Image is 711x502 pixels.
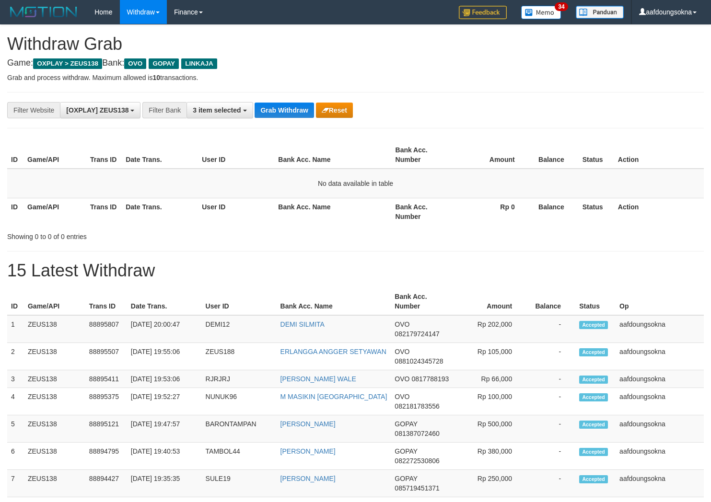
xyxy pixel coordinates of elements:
td: 88895375 [85,388,127,415]
td: No data available in table [7,169,704,198]
th: Balance [526,288,575,315]
th: Bank Acc. Name [274,141,391,169]
button: 3 item selected [186,102,253,118]
td: - [526,343,575,370]
th: ID [7,141,23,169]
span: Accepted [579,348,608,356]
th: Date Trans. [122,198,198,225]
td: 88895807 [85,315,127,343]
th: Action [614,141,704,169]
span: OVO [395,375,409,383]
td: ZEUS138 [24,315,85,343]
td: [DATE] 19:52:27 [127,388,202,415]
th: Bank Acc. Number [392,198,455,225]
a: M MASIKIN [GEOGRAPHIC_DATA] [280,393,387,400]
span: Copy 085719451371 to clipboard [395,484,439,492]
p: Grab and process withdraw. Maximum allowed is transactions. [7,73,704,82]
td: ZEUS138 [24,343,85,370]
span: Accepted [579,376,608,384]
span: GOPAY [395,447,417,455]
span: OVO [124,58,146,69]
a: DEMI SILMITA [280,320,325,328]
button: Grab Withdraw [255,103,314,118]
td: 3 [7,370,24,388]
strong: 10 [152,74,160,81]
th: Date Trans. [122,141,198,169]
span: Accepted [579,475,608,483]
span: Accepted [579,321,608,329]
h1: 15 Latest Withdraw [7,261,704,280]
th: Bank Acc. Name [277,288,391,315]
h1: Withdraw Grab [7,34,704,54]
td: Rp 100,000 [453,388,526,415]
th: ID [7,288,24,315]
td: - [526,370,575,388]
td: aafdoungsokna [616,470,704,497]
span: Copy 082181783556 to clipboard [395,402,439,410]
td: RJRJRJ [202,370,277,388]
th: Game/API [24,288,85,315]
img: Feedback.jpg [459,6,507,19]
span: 3 item selected [193,106,241,114]
th: ID [7,198,23,225]
td: Rp 250,000 [453,470,526,497]
th: Game/API [23,141,86,169]
th: Trans ID [86,198,122,225]
td: Rp 66,000 [453,370,526,388]
td: ZEUS138 [24,415,85,443]
span: OXPLAY > ZEUS138 [33,58,102,69]
th: User ID [198,198,274,225]
td: [DATE] 19:55:06 [127,343,202,370]
th: Trans ID [86,141,122,169]
th: Bank Acc. Name [274,198,391,225]
th: Op [616,288,704,315]
span: 34 [555,2,568,11]
th: Rp 0 [455,198,529,225]
td: 1 [7,315,24,343]
td: NUNUK96 [202,388,277,415]
button: Reset [316,103,353,118]
th: Status [579,141,614,169]
td: - [526,443,575,470]
button: [OXPLAY] ZEUS138 [60,102,140,118]
td: aafdoungsokna [616,388,704,415]
td: 88895121 [85,415,127,443]
td: 88894427 [85,470,127,497]
span: Accepted [579,393,608,401]
span: Copy 082179724147 to clipboard [395,330,439,338]
td: aafdoungsokna [616,415,704,443]
td: TAMBOL44 [202,443,277,470]
td: - [526,470,575,497]
td: Rp 500,000 [453,415,526,443]
span: OVO [395,393,409,400]
td: BARONTAMPAN [202,415,277,443]
img: panduan.png [576,6,624,19]
th: Balance [529,141,579,169]
a: ERLANGGA ANGGER SETYAWAN [280,348,386,355]
span: OVO [395,320,409,328]
span: GOPAY [395,475,417,482]
img: MOTION_logo.png [7,5,80,19]
a: [PERSON_NAME] [280,447,336,455]
td: [DATE] 19:47:57 [127,415,202,443]
span: LINKAJA [181,58,217,69]
td: aafdoungsokna [616,343,704,370]
th: Balance [529,198,579,225]
td: - [526,415,575,443]
td: - [526,315,575,343]
a: [PERSON_NAME] [280,475,336,482]
td: DEMI12 [202,315,277,343]
span: Accepted [579,421,608,429]
th: Bank Acc. Number [391,288,453,315]
td: [DATE] 19:35:35 [127,470,202,497]
span: Copy 0817788193 to clipboard [411,375,449,383]
span: GOPAY [149,58,179,69]
td: ZEUS138 [24,388,85,415]
a: [PERSON_NAME] [280,420,336,428]
th: Game/API [23,198,86,225]
td: [DATE] 20:00:47 [127,315,202,343]
td: aafdoungsokna [616,370,704,388]
td: ZEUS188 [202,343,277,370]
td: - [526,388,575,415]
th: Date Trans. [127,288,202,315]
